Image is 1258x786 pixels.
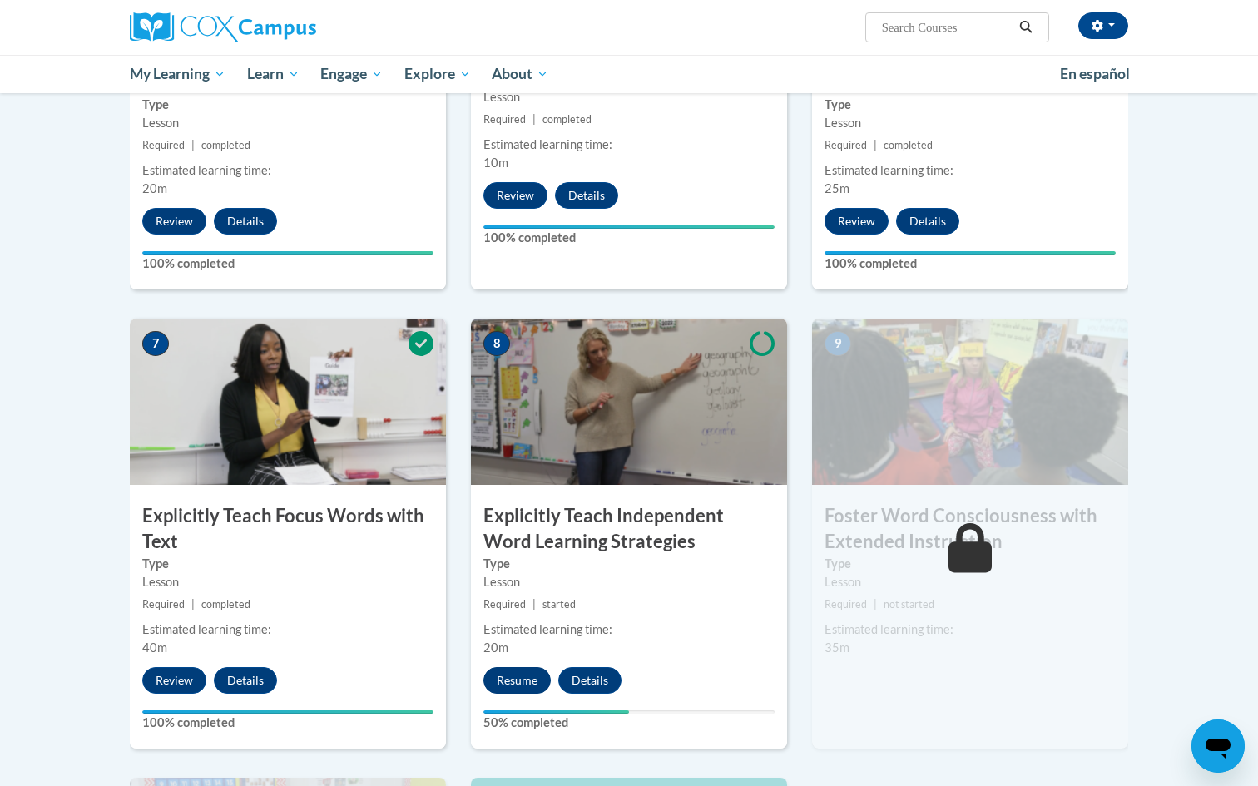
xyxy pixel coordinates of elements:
a: Engage [310,55,394,93]
div: Lesson [825,114,1116,132]
h3: Explicitly Teach Focus Words with Text [130,503,446,555]
span: completed [201,598,250,611]
span: 7 [142,331,169,356]
a: Cox Campus [130,12,446,42]
span: 25m [825,181,849,195]
label: Type [142,96,433,114]
span: 35m [825,640,849,655]
a: Learn [236,55,310,93]
div: Estimated learning time: [142,161,433,180]
span: Engage [320,64,383,84]
div: Estimated learning time: [483,620,775,639]
span: | [191,139,195,151]
span: 40m [142,640,167,655]
button: Review [142,208,206,235]
img: Course Image [130,319,446,485]
span: Required [825,139,867,151]
span: | [532,598,536,611]
span: not started [884,598,934,611]
button: Details [214,208,277,235]
iframe: Button to launch messaging window [1191,719,1245,773]
span: Required [483,598,526,611]
label: 100% completed [483,229,775,247]
label: Type [825,96,1116,114]
label: 100% completed [825,255,1116,273]
div: Estimated learning time: [825,620,1116,639]
button: Review [483,182,547,209]
div: Your progress [142,251,433,255]
span: completed [201,139,250,151]
span: Required [483,113,526,126]
div: Your progress [142,710,433,714]
button: Account Settings [1078,12,1128,39]
label: 100% completed [142,255,433,273]
button: Details [555,182,618,209]
span: | [874,139,877,151]
button: Details [896,208,959,235]
button: Review [825,208,889,235]
img: Course Image [471,319,787,485]
div: Estimated learning time: [142,620,433,639]
div: Lesson [483,573,775,591]
span: 20m [483,640,508,655]
span: started [542,598,576,611]
span: 9 [825,331,851,356]
h3: Foster Word Consciousness with Extended Instruction [812,503,1128,555]
a: Explore [394,55,482,93]
span: | [191,598,195,611]
div: Lesson [483,88,775,106]
span: 10m [483,156,508,170]
button: Details [214,667,277,694]
label: Type [825,555,1116,573]
span: Required [142,598,185,611]
span: En español [1060,65,1130,82]
span: | [532,113,536,126]
span: My Learning [130,64,225,84]
button: Resume [483,667,551,694]
h3: Explicitly Teach Independent Word Learning Strategies [471,503,787,555]
span: | [874,598,877,611]
span: completed [542,113,592,126]
div: Lesson [142,573,433,591]
a: En español [1049,57,1141,91]
span: Learn [247,64,300,84]
div: Your progress [483,225,775,229]
span: 8 [483,331,510,356]
input: Search Courses [880,17,1013,37]
div: Estimated learning time: [825,161,1116,180]
a: My Learning [119,55,236,93]
label: Type [142,555,433,573]
span: 20m [142,181,167,195]
div: Main menu [105,55,1153,93]
span: About [492,64,548,84]
div: Lesson [142,114,433,132]
div: Lesson [825,573,1116,591]
label: 100% completed [142,714,433,732]
span: Explore [404,64,471,84]
span: Required [825,598,867,611]
img: Cox Campus [130,12,316,42]
button: Search [1013,17,1038,37]
div: Estimated learning time: [483,136,775,154]
div: Your progress [825,251,1116,255]
label: 50% completed [483,714,775,732]
label: Type [483,555,775,573]
button: Review [142,667,206,694]
span: Required [142,139,185,151]
button: Details [558,667,622,694]
div: Your progress [483,710,629,714]
img: Course Image [812,319,1128,485]
a: About [482,55,560,93]
span: completed [884,139,933,151]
